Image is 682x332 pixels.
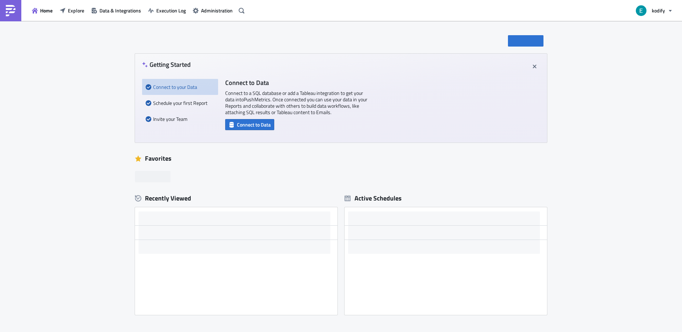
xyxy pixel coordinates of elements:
button: Connect to Data [225,119,274,130]
span: Administration [201,7,233,14]
span: Execution Log [156,7,186,14]
span: Explore [68,7,84,14]
button: Execution Log [145,5,189,16]
div: Recently Viewed [135,193,337,204]
div: Connect to your Data [146,79,215,95]
button: Administration [189,5,236,16]
button: Data & Integrations [88,5,145,16]
h4: Connect to Data [225,79,367,86]
p: Connect to a SQL database or add a Tableau integration to get your data into PushMetrics . Once c... [225,90,367,116]
img: Avatar [635,5,647,17]
button: kodify [632,3,677,18]
div: Invite your Team [146,111,215,127]
img: PushMetrics [5,5,16,16]
button: Explore [56,5,88,16]
span: kodify [652,7,665,14]
button: Home [28,5,56,16]
span: Home [40,7,53,14]
span: Data & Integrations [99,7,141,14]
span: Connect to Data [237,121,271,128]
h4: Getting Started [142,61,191,68]
div: Active Schedules [345,194,402,202]
div: Schedule your first Report [146,95,215,111]
a: Connect to Data [225,120,274,128]
div: Favorites [135,153,547,164]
